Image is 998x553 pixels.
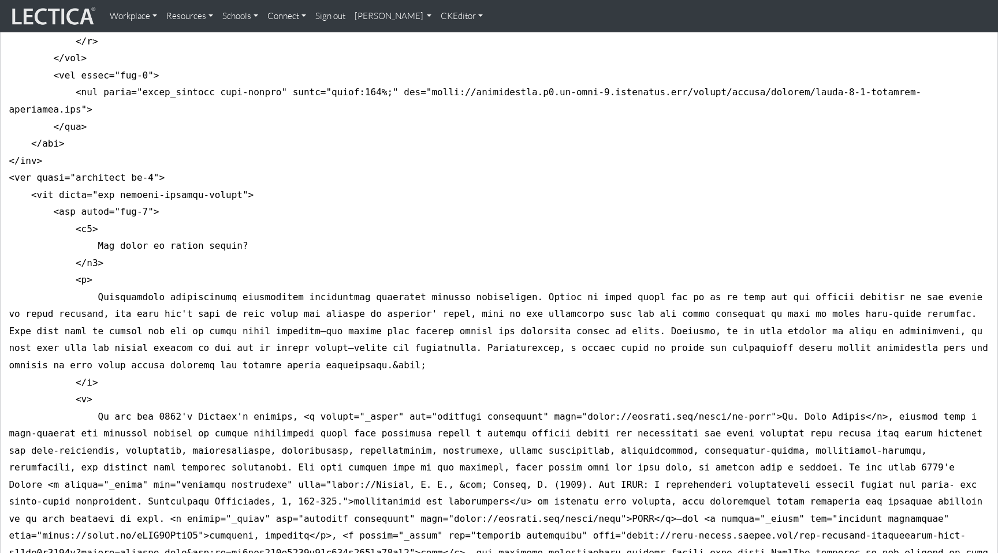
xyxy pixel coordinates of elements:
[311,5,350,28] a: Sign out
[350,5,437,28] a: [PERSON_NAME]
[105,5,162,28] a: Workplace
[263,5,311,28] a: Connect
[9,5,96,27] img: lecticalive
[218,5,263,28] a: Schools
[436,5,487,28] a: CKEditor
[162,5,218,28] a: Resources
